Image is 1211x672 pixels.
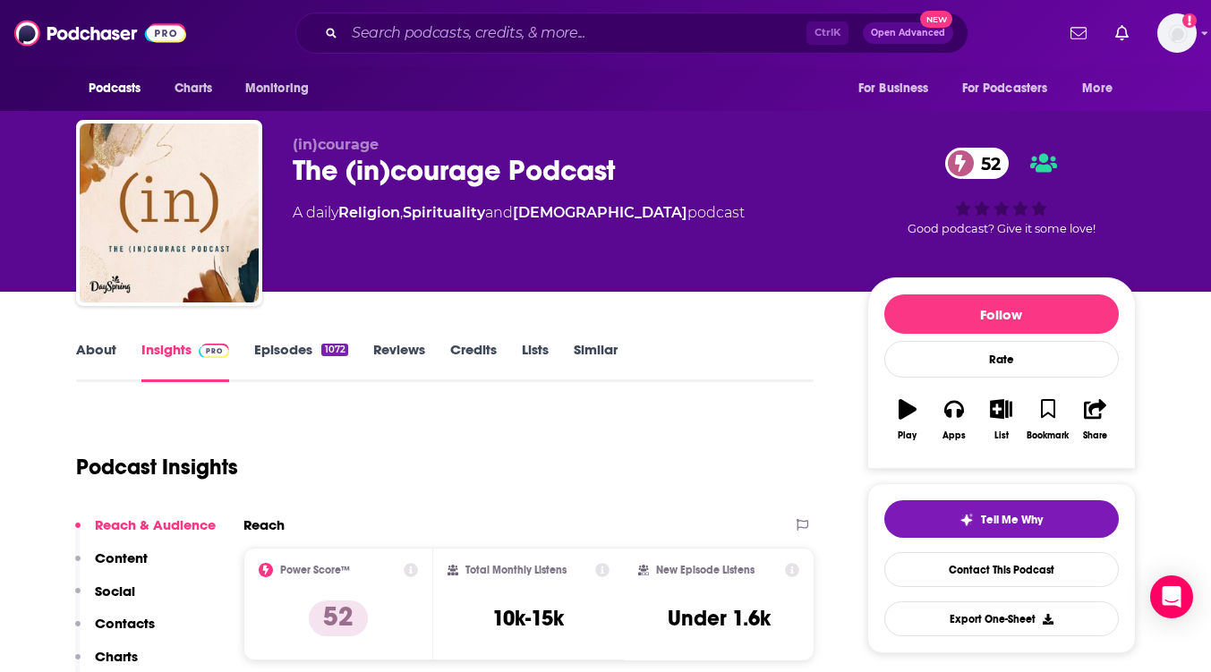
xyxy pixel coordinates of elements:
[465,564,567,576] h2: Total Monthly Listens
[574,341,618,382] a: Similar
[75,549,148,583] button: Content
[522,341,549,382] a: Lists
[338,204,400,221] a: Religion
[884,500,1119,538] button: tell me why sparkleTell Me Why
[95,549,148,566] p: Content
[76,454,238,481] h1: Podcast Insights
[1082,76,1113,101] span: More
[75,516,216,549] button: Reach & Audience
[945,148,1010,179] a: 52
[951,72,1074,106] button: open menu
[1071,387,1118,452] button: Share
[1150,575,1193,618] div: Open Intercom Messenger
[668,605,771,632] h3: Under 1.6k
[656,564,755,576] h2: New Episode Listens
[163,72,224,106] a: Charts
[293,136,379,153] span: (in)courage
[1157,13,1197,53] img: User Profile
[858,76,929,101] span: For Business
[14,16,186,50] img: Podchaser - Follow, Share and Rate Podcasts
[373,341,425,382] a: Reviews
[450,341,497,382] a: Credits
[1027,430,1069,441] div: Bookmark
[89,76,141,101] span: Podcasts
[233,72,332,106] button: open menu
[1157,13,1197,53] span: Logged in as Andrea1206
[884,601,1119,636] button: Export One-Sheet
[959,513,974,527] img: tell me why sparkle
[884,294,1119,334] button: Follow
[962,76,1048,101] span: For Podcasters
[175,76,213,101] span: Charts
[1063,18,1094,48] a: Show notifications dropdown
[309,600,368,636] p: 52
[981,513,1043,527] span: Tell Me Why
[931,387,977,452] button: Apps
[321,344,347,356] div: 1072
[963,148,1010,179] span: 52
[95,516,216,533] p: Reach & Audience
[1108,18,1136,48] a: Show notifications dropdown
[403,204,485,221] a: Spirituality
[846,72,951,106] button: open menu
[513,204,687,221] a: [DEMOGRAPHIC_DATA]
[1070,72,1135,106] button: open menu
[871,29,945,38] span: Open Advanced
[1182,13,1197,28] svg: Add a profile image
[243,516,285,533] h2: Reach
[75,583,135,616] button: Social
[942,430,966,441] div: Apps
[141,341,230,382] a: InsightsPodchaser Pro
[245,76,309,101] span: Monitoring
[95,648,138,665] p: Charts
[884,552,1119,587] a: Contact This Podcast
[254,341,347,382] a: Episodes1072
[1083,430,1107,441] div: Share
[1157,13,1197,53] button: Show profile menu
[884,341,1119,378] div: Rate
[280,564,350,576] h2: Power Score™
[75,615,155,648] button: Contacts
[977,387,1024,452] button: List
[867,136,1136,247] div: 52Good podcast? Give it some love!
[863,22,953,44] button: Open AdvancedNew
[345,19,806,47] input: Search podcasts, credits, & more...
[95,615,155,632] p: Contacts
[80,123,259,302] img: The (in)courage Podcast
[295,13,968,54] div: Search podcasts, credits, & more...
[95,583,135,600] p: Social
[806,21,849,45] span: Ctrl K
[994,430,1009,441] div: List
[76,72,165,106] button: open menu
[400,204,403,221] span: ,
[1025,387,1071,452] button: Bookmark
[293,202,745,224] div: A daily podcast
[76,341,116,382] a: About
[884,387,931,452] button: Play
[492,605,564,632] h3: 10k-15k
[898,430,917,441] div: Play
[908,222,1096,235] span: Good podcast? Give it some love!
[920,11,952,28] span: New
[199,344,230,358] img: Podchaser Pro
[485,204,513,221] span: and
